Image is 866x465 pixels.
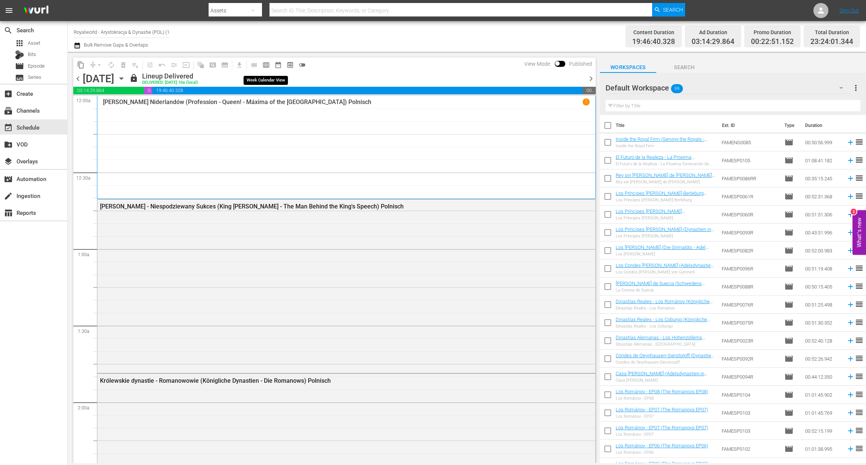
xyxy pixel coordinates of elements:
[846,282,855,291] svg: Add to Schedule
[852,210,866,255] button: Open Feedback Widget
[846,210,855,219] svg: Add to Schedule
[15,73,24,82] span: Series
[142,72,198,80] div: Lineup Delivered
[855,390,864,399] span: reorder
[652,3,685,17] button: Search
[156,59,168,71] span: Revert to Primary Episode
[784,156,793,165] span: Episode
[846,300,855,309] svg: Add to Schedule
[802,314,843,332] td: 00:51:30.352
[616,335,705,346] a: Dinastías Alemanas - Los Hohenzollerns (Deutsche Dynastien - Die Hohenzollern)
[616,270,716,275] div: Los Condes [PERSON_NAME] von Gymnich
[616,245,709,256] a: Los [PERSON_NAME] (Die Grimaldis - Adel verpflichtet) [DEMOGRAPHIC_DATA]
[802,205,843,223] td: 00:51:51.306
[15,50,24,59] div: Bits
[855,318,864,327] span: reorder
[616,432,708,437] div: Los Románov - EP07
[73,74,83,83] span: chevron_left
[802,242,843,260] td: 00:52:00.983
[719,440,781,458] td: FAMESP0102
[152,87,583,94] span: 19:46:40.328
[855,156,864,165] span: reorder
[846,445,855,453] svg: Add to Schedule
[272,59,284,71] span: Month Calendar View
[846,319,855,327] svg: Add to Schedule
[802,404,843,422] td: 01:01:45.769
[855,336,864,345] span: reorder
[616,414,708,419] div: Los Románov - EP07
[583,87,596,94] span: 00:35:58.656
[692,27,734,38] div: Ad Duration
[784,228,793,237] span: Episode
[851,209,857,215] div: 2
[855,300,864,309] span: reorder
[4,123,13,132] span: Schedule
[586,74,596,83] span: chevron_right
[846,138,855,146] svg: Add to Schedule
[719,223,781,242] td: FAMESP0093R
[616,353,714,370] a: Condes de Oeynhausen-Sierstorpff (Dynastien in [GEOGRAPHIC_DATA]- Die Grafen von Oeynhausen-Siers...
[284,59,296,71] span: View Backup
[75,59,87,71] span: Copy Lineup
[784,426,793,435] span: Episode
[83,72,114,85] div: [DATE]
[784,282,793,291] span: Episode
[784,192,793,201] span: Episode
[103,98,371,106] p: [PERSON_NAME] Niderlandów (Profession - Queen! - Máxima of the [GEOGRAPHIC_DATA]) Polnisch
[616,226,714,243] a: Los Príncipes [PERSON_NAME]-(Dynastien in [GEOGRAPHIC_DATA]: Die Fürsten zu [PERSON_NAME])
[231,57,245,72] span: Download as CSV
[129,59,141,71] span: Clear Lineup
[846,174,855,183] svg: Add to Schedule
[784,318,793,327] span: Episode
[616,136,707,148] a: Inside the Royal Firm (Serving the Royals - Inside The Firm)
[719,187,781,205] td: FAMESP0061R
[784,246,793,255] span: Episode
[616,299,713,310] a: Dinastías Reales - Los Románov (Königliche Dynastien - Die Romanows)
[839,8,859,14] a: Sign Out
[846,355,855,363] svg: Add to Schedule
[802,440,843,458] td: 01:01:38.995
[565,61,596,67] span: Published
[286,61,294,69] span: preview_outlined
[142,80,198,85] div: DELIVERED: [DATE] 10a (local)
[855,372,864,381] span: reorder
[100,377,551,384] div: Królewskie dynastie - Romanowowie (Königliche Dynastien - Die Romanows) Polnisch
[718,115,780,136] th: Ext. ID
[802,278,843,296] td: 00:50:15.405
[616,378,716,383] div: Casa [PERSON_NAME]
[846,264,855,273] svg: Add to Schedule
[274,61,282,69] span: date_range_outlined
[851,83,860,92] span: more_vert
[4,192,13,201] span: Ingestion
[855,282,864,291] span: reorder
[219,59,231,71] span: Create Series Block
[15,62,24,71] span: Episode
[802,350,843,368] td: 00:52:26.942
[855,264,864,273] span: reorder
[663,3,683,17] span: Search
[719,332,781,350] td: FAMESP0023R
[28,51,36,58] span: Bits
[846,156,855,165] svg: Add to Schedule
[5,6,14,15] span: menu
[28,62,45,70] span: Episode
[719,278,781,296] td: FAMESP0088R
[801,115,846,136] th: Duration
[784,336,793,345] span: Episode
[855,408,864,417] span: reorder
[632,27,675,38] div: Content Duration
[616,162,716,166] div: El Futuro de la Realeza - La Proxima Generación de Reinas Europeas
[616,371,709,388] a: Casa [PERSON_NAME]-(Adelsdynastien in [GEOGRAPHIC_DATA]: [PERSON_NAME] und sein Fürstenhaus)
[784,210,793,219] span: Episode
[616,172,715,189] a: Rey sin [PERSON_NAME] de [PERSON_NAME] (König ohne Krone - [PERSON_NAME] von Griechenland)
[616,281,705,292] a: [PERSON_NAME] de Suecia (Schwedens Krone)
[4,26,13,35] span: Search
[73,87,144,94] span: 03:14:29.864
[28,74,41,81] span: Series
[616,263,714,279] a: Los Condes [PERSON_NAME] (Adelsdynastien in [GEOGRAPHIC_DATA]: Die Grafen [PERSON_NAME])
[846,228,855,237] svg: Add to Schedule
[168,59,180,71] span: Fill episodes with ad slates
[810,38,853,46] span: 23:24:01.344
[616,154,699,171] a: El Futuro de la Realeza - La Proxima Generación de Reinas Europeas (Future Queens)
[719,151,781,169] td: FAMESP0105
